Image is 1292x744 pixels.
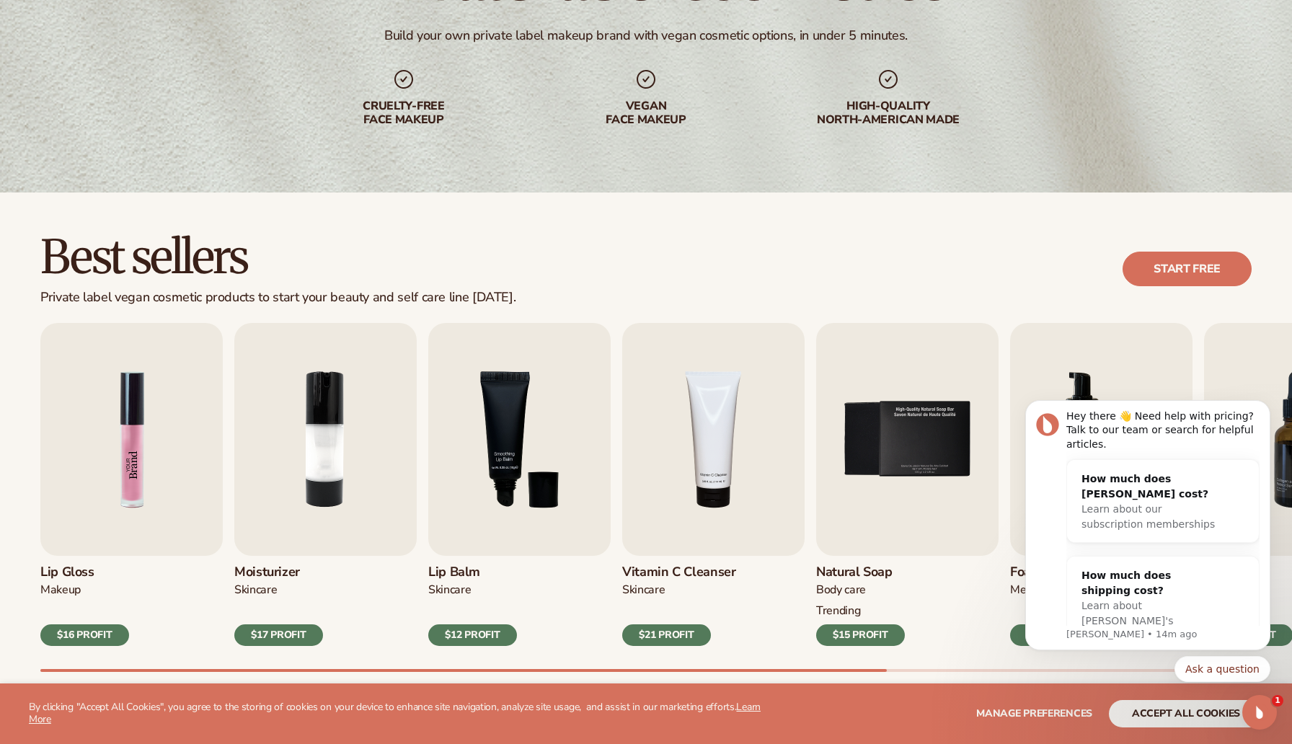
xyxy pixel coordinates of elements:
a: 2 / 9 [234,323,417,646]
a: 6 / 9 [1010,323,1193,646]
div: $17 PROFIT [234,624,323,646]
div: BODY Care [816,583,905,598]
h2: Best sellers [40,233,516,281]
div: $21 PROFIT [622,624,711,646]
div: $15 PROFIT [816,624,905,646]
div: Vegan face makeup [554,99,738,127]
div: High-quality North-american made [796,99,981,127]
div: Skincare [622,583,736,598]
div: $12 PROFIT [428,624,517,646]
div: Build your own private label makeup brand with vegan cosmetic options, in under 5 minutes. [384,27,908,44]
a: Start free [1123,252,1252,286]
iframe: Intercom live chat [1242,695,1277,730]
h3: Lip Balm [428,564,517,580]
img: Shopify Image 5 [40,323,223,556]
p: By clicking "Accept All Cookies", you agree to the storing of cookies on your device to enhance s... [29,701,783,726]
a: 3 / 9 [428,323,611,646]
h3: Natural Soap [816,564,905,580]
div: SKINCARE [428,583,517,598]
a: 4 / 9 [622,323,805,646]
a: 1 / 9 [40,323,223,646]
div: Cruelty-free face makeup [311,99,496,127]
h3: Lip Gloss [40,564,129,580]
iframe: Intercom notifications message [1004,383,1292,737]
a: 5 / 9 [816,323,999,646]
div: Private label vegan cosmetic products to start your beauty and self care line [DATE]. [40,290,516,306]
button: Manage preferences [976,700,1092,727]
span: Manage preferences [976,707,1092,720]
span: 1 [1272,695,1283,707]
a: Learn More [29,700,761,726]
h3: Vitamin C Cleanser [622,564,736,580]
div: MAKEUP [40,583,129,598]
div: SKINCARE [234,583,323,598]
div: TRENDING [816,603,905,619]
h3: Moisturizer [234,564,323,580]
div: $16 PROFIT [40,624,129,646]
